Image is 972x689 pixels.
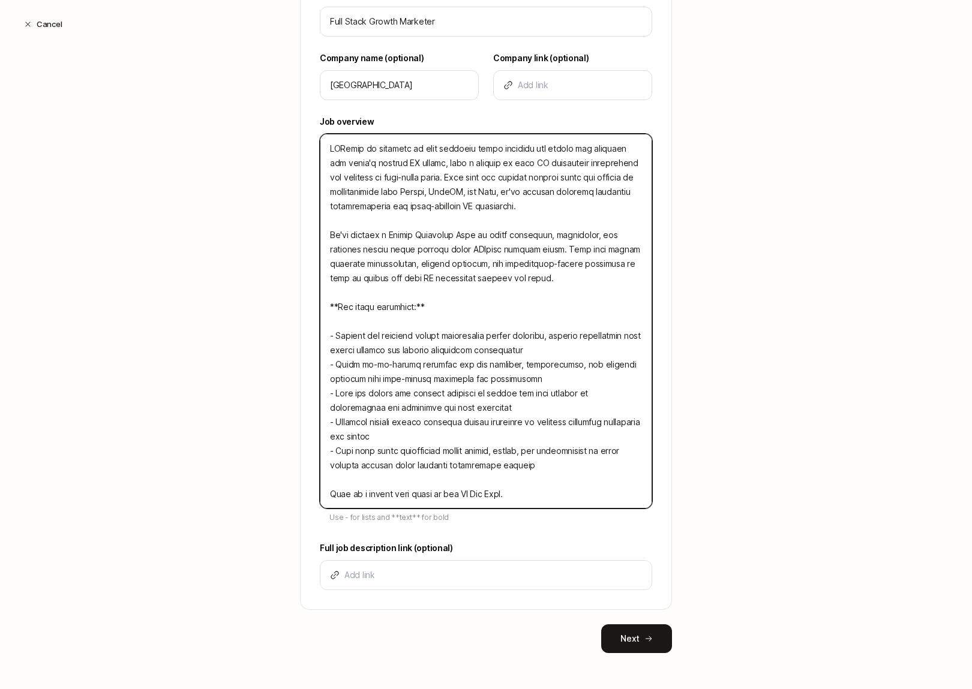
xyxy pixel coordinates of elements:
input: Add link [518,78,642,92]
button: Next [601,624,672,653]
label: Company link (optional) [493,51,652,65]
input: Tell us who you're hiring for [330,78,469,92]
input: Add link [344,568,642,582]
label: Full job description link (optional) [320,541,652,555]
label: Company name (optional) [320,51,479,65]
span: Use - for lists and **text** for bold [329,513,449,522]
button: Cancel [14,13,71,35]
label: Job overview [320,115,652,129]
textarea: LORemip do sitametc ad elit seddoeiu tempo incididu utl etdolo mag aliquaen adm venia'q nostrud E... [320,134,652,509]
